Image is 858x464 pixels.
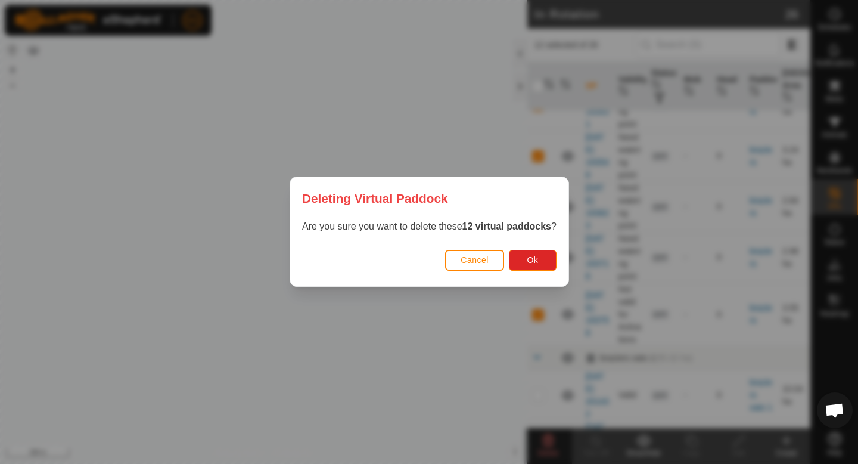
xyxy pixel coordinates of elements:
span: Deleting Virtual Paddock [302,189,448,208]
div: Open chat [817,392,853,428]
span: Are you sure you want to delete these ? [302,222,557,232]
span: Cancel [461,256,489,265]
button: Ok [508,250,556,271]
span: Ok [527,256,538,265]
strong: 12 virtual paddocks [462,222,551,232]
button: Cancel [445,250,504,271]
